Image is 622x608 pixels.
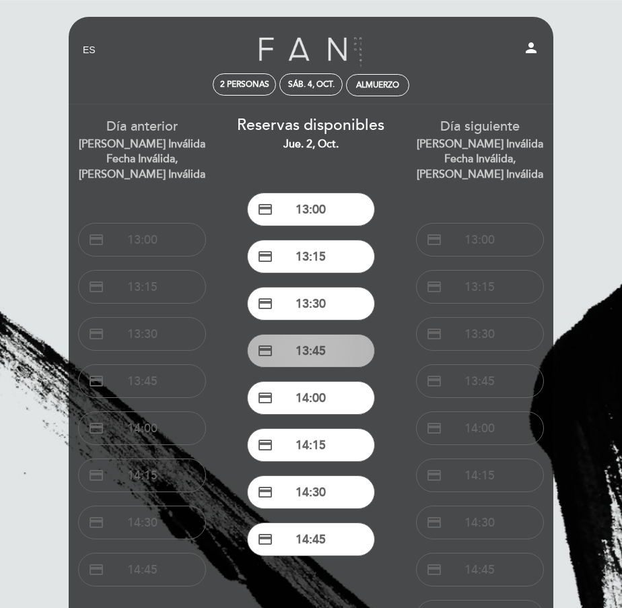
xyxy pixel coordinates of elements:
[416,317,544,351] button: credit_card 13:30
[416,553,544,586] button: credit_card 14:45
[247,334,375,368] button: credit_card 13:45
[416,223,544,257] button: credit_card 13:00
[78,553,206,586] button: credit_card 14:45
[426,562,442,578] span: credit_card
[426,232,442,248] span: credit_card
[426,420,442,436] span: credit_card
[237,137,386,152] div: jue. 2, oct.
[426,326,442,342] span: credit_card
[288,79,335,90] div: sáb. 4, oct.
[88,420,104,436] span: credit_card
[78,317,206,351] button: credit_card 13:30
[247,193,375,226] button: credit_card 13:00
[78,364,206,398] button: credit_card 13:45
[416,270,544,304] button: credit_card 13:15
[227,32,395,69] a: Fan
[88,326,104,342] span: credit_card
[247,287,375,320] button: credit_card 13:30
[405,137,554,183] div: [PERSON_NAME] inválida Fecha inválida, [PERSON_NAME] inválida
[426,373,442,389] span: credit_card
[247,522,375,556] button: credit_card 14:45
[416,411,544,445] button: credit_card 14:00
[68,137,217,183] div: [PERSON_NAME] inválida Fecha inválida, [PERSON_NAME] inválida
[88,562,104,578] span: credit_card
[426,279,442,295] span: credit_card
[247,240,375,273] button: credit_card 13:15
[78,270,206,304] button: credit_card 13:15
[257,484,273,500] span: credit_card
[78,506,206,539] button: credit_card 14:30
[88,373,104,389] span: credit_card
[78,411,206,445] button: credit_card 14:00
[88,467,104,483] span: credit_card
[88,279,104,295] span: credit_card
[257,201,273,217] span: credit_card
[257,248,273,265] span: credit_card
[257,390,273,406] span: credit_card
[257,531,273,547] span: credit_card
[88,232,104,248] span: credit_card
[257,343,273,359] span: credit_card
[405,117,554,182] div: Día siguiente
[78,459,206,492] button: credit_card 14:15
[247,475,375,509] button: credit_card 14:30
[356,80,399,90] div: Almuerzo
[416,459,544,492] button: credit_card 14:15
[237,114,386,152] div: Reservas disponibles
[88,514,104,531] span: credit_card
[247,428,375,462] button: credit_card 14:15
[78,223,206,257] button: credit_card 13:00
[257,437,273,453] span: credit_card
[523,40,539,56] i: person
[257,296,273,312] span: credit_card
[68,117,217,182] div: Día anterior
[247,381,375,415] button: credit_card 14:00
[416,506,544,539] button: credit_card 14:30
[220,79,269,90] span: 2 personas
[426,514,442,531] span: credit_card
[523,40,539,60] button: person
[416,364,544,398] button: credit_card 13:45
[426,467,442,483] span: credit_card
